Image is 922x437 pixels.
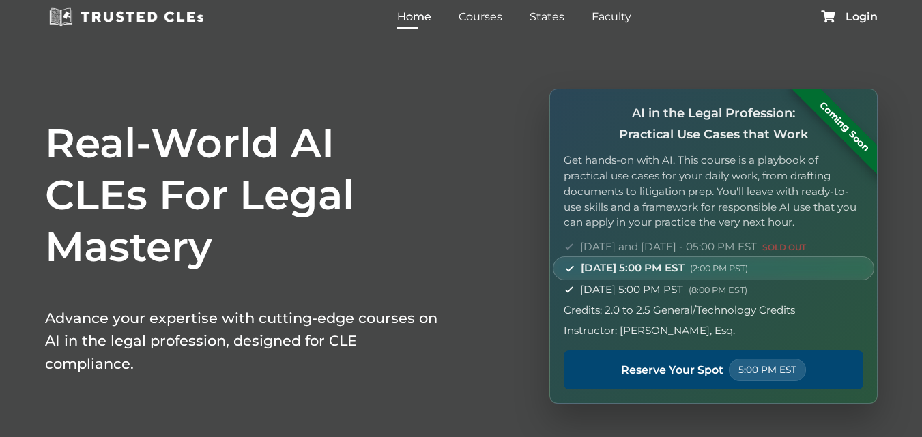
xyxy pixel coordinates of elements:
[762,242,806,252] span: SOLD OUT
[526,7,568,27] a: States
[45,7,208,27] img: Trusted CLEs
[564,322,735,339] span: Instructor: [PERSON_NAME], Esq.
[564,103,863,145] h4: AI in the Legal Profession: Practical Use Cases that Work
[45,307,441,376] p: Advance your expertise with cutting-edge courses on AI in the legal profession, designed for CLE ...
[455,7,506,27] a: Courses
[564,302,795,318] span: Credits: 2.0 to 2.5 General/Technology Credits
[689,285,747,295] span: (8:00 PM EST)
[394,7,435,27] a: Home
[621,361,723,379] span: Reserve Your Spot
[564,153,863,230] p: Get hands-on with AI. This course is a playbook of practical use cases for your daily work, from ...
[690,263,748,273] span: (2:00 PM PST)
[729,359,806,381] span: 5:00 PM EST
[581,260,748,276] span: [DATE] 5:00 PM EST
[846,12,878,22] a: Login
[580,282,747,298] span: [DATE] 5:00 PM PST
[790,73,897,180] div: Coming Soon
[588,7,635,27] a: Faculty
[564,350,863,389] a: Reserve Your Spot 5:00 PM EST
[45,117,441,273] h1: Real-World AI CLEs For Legal Mastery
[580,239,806,255] span: [DATE] and [DATE] - 05:00 PM EST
